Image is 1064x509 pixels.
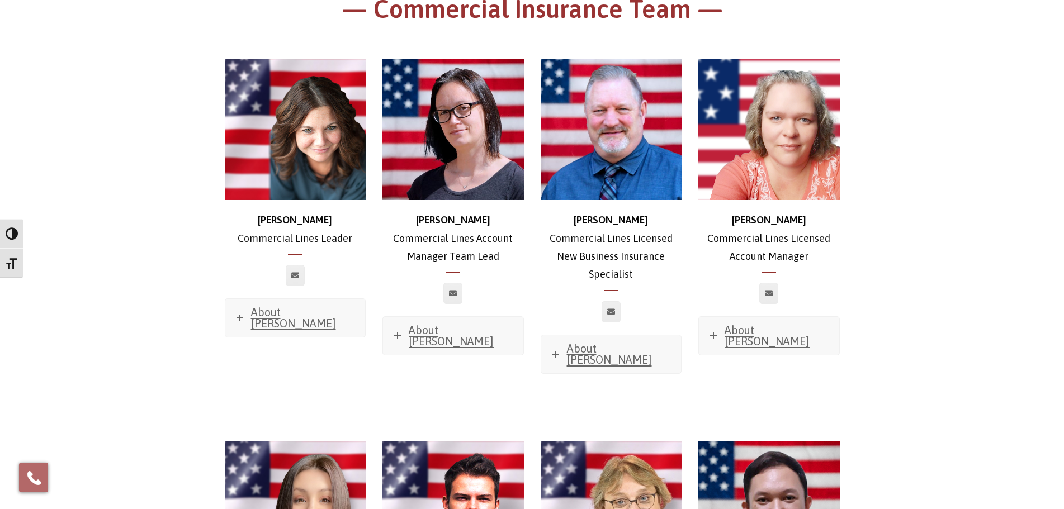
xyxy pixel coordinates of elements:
strong: [PERSON_NAME] [732,214,806,226]
img: d30fe02f-70d5-4880-bc87-19dbce6882f2 [698,59,840,201]
span: About [PERSON_NAME] [409,324,494,348]
img: Jessica (1) [382,59,524,201]
strong: [PERSON_NAME] [416,214,490,226]
span: About [PERSON_NAME] [725,324,810,348]
a: About [PERSON_NAME] [225,299,366,337]
a: About [PERSON_NAME] [541,335,682,373]
img: ross [541,59,682,201]
a: About [PERSON_NAME] [383,317,523,355]
img: Phone icon [25,469,43,487]
p: Commercial Lines Licensed New Business Insurance Specialist [541,211,682,284]
p: Commercial Lines Leader [225,211,366,248]
strong: [PERSON_NAME] [258,214,332,226]
p: Commercial Lines Licensed Account Manager [698,211,840,265]
img: Stephanie_500x500 [225,59,366,201]
a: About [PERSON_NAME] [699,317,839,355]
strong: [PERSON_NAME] [574,214,648,226]
span: About [PERSON_NAME] [567,342,652,366]
span: About [PERSON_NAME] [251,306,336,330]
p: Commercial Lines Account Manager Team Lead [382,211,524,265]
